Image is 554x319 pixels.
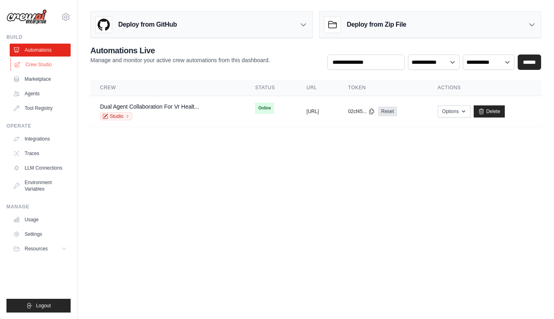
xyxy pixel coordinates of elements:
a: LLM Connections [10,162,71,174]
span: Resources [25,246,48,252]
img: Logo [6,9,47,25]
th: Actions [428,80,541,96]
a: Tool Registry [10,102,71,115]
iframe: Chat Widget [514,280,554,319]
div: Build [6,34,71,40]
a: Usage [10,213,71,226]
a: Dual Agent Collaboration For Vr Healt... [100,103,199,110]
h3: Deploy from Zip File [347,20,406,29]
th: URL [297,80,339,96]
button: 02cf45... [348,108,375,115]
a: Marketplace [10,73,71,86]
a: Delete [474,105,505,118]
button: Logout [6,299,71,313]
a: Integrations [10,132,71,145]
span: Logout [36,302,51,309]
div: Manage [6,204,71,210]
span: Online [255,103,274,114]
p: Manage and monitor your active crew automations from this dashboard. [90,56,270,64]
button: Resources [10,242,71,255]
a: Settings [10,228,71,241]
a: Reset [378,107,397,116]
h2: Automations Live [90,45,270,56]
a: Agents [10,87,71,100]
img: GitHub Logo [96,17,112,33]
div: Operate [6,123,71,129]
button: Options [438,105,470,118]
a: Crew Studio [10,58,71,71]
a: Automations [10,44,71,57]
h3: Deploy from GitHub [118,20,177,29]
th: Status [245,80,297,96]
a: Studio [100,112,132,120]
th: Crew [90,80,245,96]
a: Traces [10,147,71,160]
a: Environment Variables [10,176,71,195]
th: Token [339,80,428,96]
